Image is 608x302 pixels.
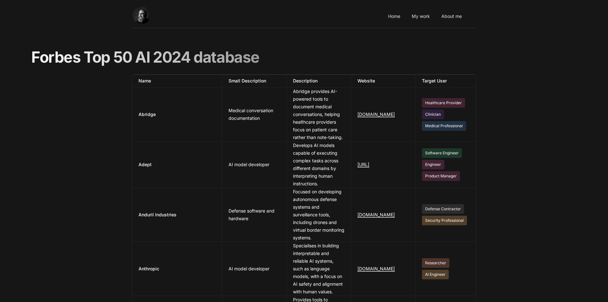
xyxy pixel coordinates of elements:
span: Product Manager [422,171,460,181]
h1: Forbes Top 50 AI 2024 database [31,47,260,67]
p: AI model developer [229,265,280,273]
nav: Main [132,5,477,28]
span: Healthcare Provider [422,98,465,108]
a: My work [410,8,432,25]
a: Home [386,8,402,25]
div: Small Description [229,77,280,85]
p: Medical conversation documentation [229,107,280,122]
span: Clinician [422,110,444,119]
p: Develops AI models capable of executing complex tasks across different domains by interpreting hu... [293,142,344,188]
a: Adept [139,161,216,168]
span: Medical Professional [422,121,466,131]
span: Defense Contractor [422,204,464,214]
span: Engineer [422,160,444,169]
a: [DOMAIN_NAME] [357,266,395,272]
p: AI model developer [229,161,280,168]
a: Anduril Industries [139,211,216,219]
a: [DOMAIN_NAME] [357,112,395,117]
span: Researcher [422,258,449,268]
div: Website [357,77,409,85]
span: Security Professional [422,216,467,225]
a: [URL] [357,162,369,167]
img: Logo [132,6,161,24]
p: Abridge provides AI-powered tools to document medical conversations, helping healthcare providers... [293,88,344,141]
p: Focused on developing autonomous defense systems and surveillance tools, including drones and vir... [293,188,344,242]
span: AI Engineer [422,270,449,279]
div: Target User [422,77,473,85]
p: Specialises in building interpretable and reliable AI systems, such as language models, with a fo... [293,242,344,296]
a: Abridge [139,111,216,118]
a: About me [439,8,464,25]
div: Name [139,77,216,85]
span: Software Engineer [422,148,462,158]
p: Defense software and hardware [229,207,280,222]
a: Logo [132,8,161,25]
div: Description [293,77,344,85]
a: [DOMAIN_NAME] [357,212,395,218]
a: Anthropic [139,265,216,273]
